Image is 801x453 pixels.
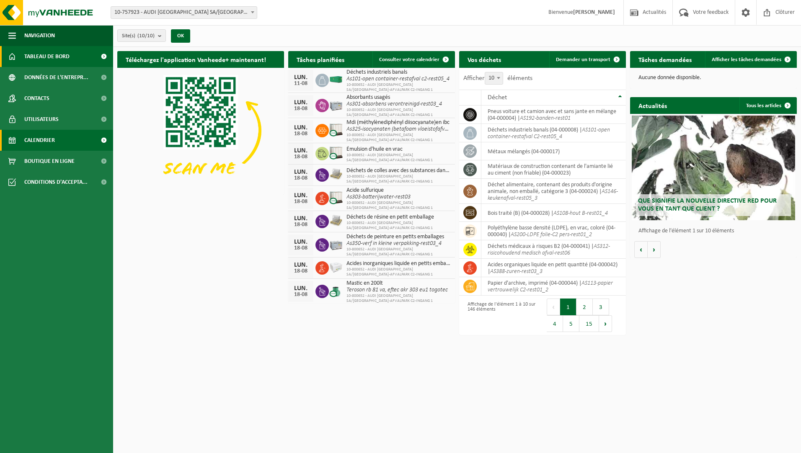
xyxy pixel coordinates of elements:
div: LUN. [292,169,309,175]
i: AS146-keukenafval-rest05_3 [488,188,618,201]
span: 10 [485,72,503,85]
button: 2 [576,299,593,315]
img: PB-LB-0680-HPE-GY-11 [329,237,343,251]
span: Émulsion d'huile en vrac [346,146,451,153]
img: Download de VHEPlus App [117,68,284,193]
span: Acide sulfurique [346,187,451,194]
span: Déchets de peinture en petits emballages [346,234,451,240]
a: Que signifie la nouvelle directive RED pour vous en tant que client ? [632,116,795,220]
button: 15 [579,315,599,332]
span: Absorbants usagés [346,94,451,101]
a: Demander un transport [549,51,625,68]
h2: Tâches demandées [630,51,700,67]
div: LUN. [292,124,309,131]
span: Afficher les tâches demandées [712,57,781,62]
td: déchets industriels banals (04-000008) | [481,124,626,142]
td: papier d'archive, imprimé (04-000044) | [481,277,626,296]
button: Vorige [634,241,648,258]
span: 10-757923 - AUDI BRUSSELS SA/NV - VORST [111,6,257,19]
img: LP-PA-00000-WDN-11 [329,167,343,181]
i: As303-batterijwater-rest03 [346,194,411,200]
a: Afficher les tâches demandées [705,51,796,68]
div: 18-08 [292,222,309,228]
div: LUN. [292,74,309,81]
span: 10-800652 - AUDI [GEOGRAPHIC_DATA] SA/[GEOGRAPHIC_DATA]-AFVALPARK C2-INGANG 1 [346,82,451,93]
td: polyéthylène basse densité (LDPE), en vrac, coloré (04-000040) | [481,222,626,240]
span: 10-800652 - AUDI [GEOGRAPHIC_DATA] SA/[GEOGRAPHIC_DATA]-AFVALPARK C2-INGANG 1 [346,221,451,231]
div: Affichage de l'élément 1 à 10 sur 146 éléments [463,298,538,333]
td: métaux mélangés (04-000017) [481,142,626,160]
span: 10-800652 - AUDI [GEOGRAPHIC_DATA] SA/[GEOGRAPHIC_DATA]-AFVALPARK C2-INGANG 1 [346,133,451,143]
span: Mdi (méthylènediphényl diisocyanate)en ibc [346,119,451,126]
strong: [PERSON_NAME] [573,9,615,15]
span: Déchets de colles avec des substances dangereuses [346,167,451,174]
td: déchets médicaux à risques B2 (04-000041) | [481,240,626,259]
span: Contacts [24,88,49,109]
img: PB-IC-CU [329,146,343,160]
i: AS192-banden-rest01 [520,115,571,121]
span: Calendrier [24,130,55,151]
div: LUN. [292,262,309,268]
span: Navigation [24,25,55,46]
div: 18-08 [292,154,309,160]
div: 18-08 [292,175,309,181]
h2: Vos déchets [459,51,509,67]
div: LUN. [292,192,309,199]
label: Afficher éléments [463,75,532,82]
img: PB-LB-0680-HPE-GY-02 [329,260,343,274]
button: Volgende [648,241,661,258]
span: 10-800652 - AUDI [GEOGRAPHIC_DATA] SA/[GEOGRAPHIC_DATA]-AFVALPARK C2-INGANG 1 [346,201,451,211]
span: 10 [485,72,503,84]
i: As301-absorbens verontreinigd-rest03_4 [346,101,442,107]
button: 1 [560,299,576,315]
h2: Tâches planifiées [288,51,353,67]
span: 10-800652 - AUDI [GEOGRAPHIC_DATA] SA/[GEOGRAPHIC_DATA]-AFVALPARK C2-INGANG 1 [346,293,451,304]
span: Mastic en 200lt [346,280,451,287]
img: PB-OT-0200-CU [329,283,343,298]
td: acides organiques liquide en petit quantité (04-000042) | [481,259,626,277]
span: Conditions d'accepta... [24,172,88,193]
i: AS200-LDPE folie-C2 pers-rest01_2 [511,232,592,238]
p: Aucune donnée disponible. [638,75,788,81]
span: Acides inorganiques liquide en petits emballages [346,260,451,267]
i: Teroson rb 81 va, eftec akr 303 eu1 togotec [346,287,448,293]
div: 11-08 [292,81,309,87]
button: Site(s)(10/10) [117,29,166,42]
span: Déchets industriels banals [346,69,451,76]
img: PB-LB-0680-HPE-GY-11 [329,98,343,112]
span: Que signifie la nouvelle directive RED pour vous en tant que client ? [638,198,777,212]
h2: Téléchargez l'application Vanheede+ maintenant! [117,51,274,67]
div: 18-08 [292,131,309,137]
span: Demander un transport [556,57,610,62]
a: Tous les articles [739,97,796,114]
td: bois traité (B) (04-000028) | [481,204,626,222]
button: 5 [563,315,579,332]
div: 18-08 [292,199,309,205]
div: LUN. [292,285,309,292]
div: LUN. [292,215,309,222]
span: Données de l'entrepr... [24,67,88,88]
img: HK-XC-40-GN-00 [329,76,343,83]
span: 10-757923 - AUDI BRUSSELS SA/NV - VORST [111,7,257,18]
button: Previous [547,299,560,315]
span: Déchet [488,94,507,101]
span: 10-800652 - AUDI [GEOGRAPHIC_DATA] SA/[GEOGRAPHIC_DATA]-AFVALPARK C2-INGANG 1 [346,153,451,163]
p: Affichage de l'élément 1 sur 10 éléments [638,228,793,234]
span: 10-800652 - AUDI [GEOGRAPHIC_DATA] SA/[GEOGRAPHIC_DATA]-AFVALPARK C2-INGANG 1 [346,267,451,277]
i: AS108-hout B-rest01_4 [553,210,608,216]
i: AS388-zuren-rest03_3 [490,268,543,275]
div: 18-08 [292,245,309,251]
span: Déchets de résine en petit emballage [346,214,451,221]
i: AS113-papier vertrouwelijk C2-rest01_2 [488,280,613,293]
button: 3 [593,299,609,315]
i: As350-verf in kleine verpakking-rest03_4 [346,240,442,247]
img: PB-IC-CU [329,190,343,205]
div: LUN. [292,99,309,106]
span: Consulter votre calendrier [379,57,439,62]
span: 10-800652 - AUDI [GEOGRAPHIC_DATA] SA/[GEOGRAPHIC_DATA]-AFVALPARK C2-INGANG 1 [346,247,451,257]
count: (10/10) [137,33,155,39]
img: PB-IC-CU [329,123,343,137]
span: 10-800652 - AUDI [GEOGRAPHIC_DATA] SA/[GEOGRAPHIC_DATA]-AFVALPARK C2-INGANG 1 [346,108,451,118]
button: 4 [547,315,563,332]
button: OK [171,29,190,43]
